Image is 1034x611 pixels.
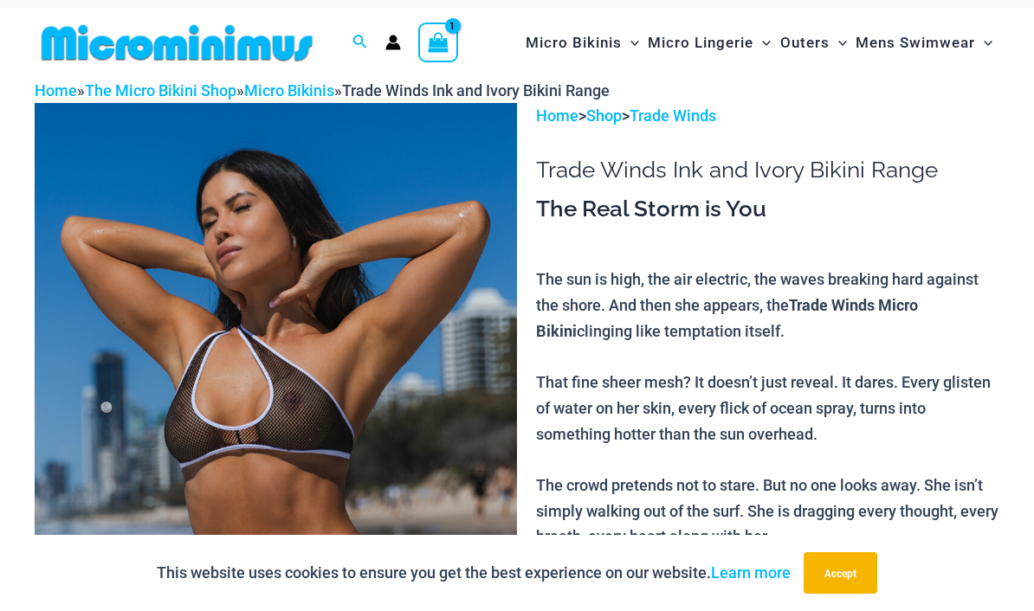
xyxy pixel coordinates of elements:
[35,81,610,100] span: » » »
[804,552,877,594] button: Accept
[586,106,622,125] a: Shop
[776,16,851,69] a: OutersMenu ToggleMenu Toggle
[856,21,975,65] span: Mens Swimwear
[711,563,791,582] a: Learn more
[85,81,236,100] a: The Micro Bikini Shop
[851,16,997,69] a: Mens SwimwearMenu ToggleMenu Toggle
[536,195,999,224] h3: The Real Storm is You
[352,32,368,54] a: Search icon link
[536,103,999,129] p: > >
[643,16,775,69] a: Micro LingerieMenu ToggleMenu Toggle
[648,21,753,65] span: Micro Lingerie
[536,157,999,183] h1: Trade Winds Ink and Ivory Bikini Range
[385,35,401,50] a: Account icon link
[244,81,334,100] a: Micro Bikinis
[975,21,992,65] span: Menu Toggle
[536,294,918,341] b: Trade Winds Micro Bikini
[830,21,847,65] span: Menu Toggle
[622,21,639,65] span: Menu Toggle
[780,21,830,65] span: Outers
[342,81,610,100] span: Trade Winds Ink and Ivory Bikini Range
[630,106,716,125] a: Trade Winds
[35,81,77,100] a: Home
[35,23,320,62] img: MM SHOP LOGO FLAT
[519,14,999,72] nav: Site Navigation
[418,23,458,62] a: View Shopping Cart, 1 items
[526,21,622,65] span: Micro Bikinis
[753,21,771,65] span: Menu Toggle
[157,560,791,586] p: This website uses cookies to ensure you get the best experience on our website.
[536,106,578,125] a: Home
[521,16,643,69] a: Micro BikinisMenu ToggleMenu Toggle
